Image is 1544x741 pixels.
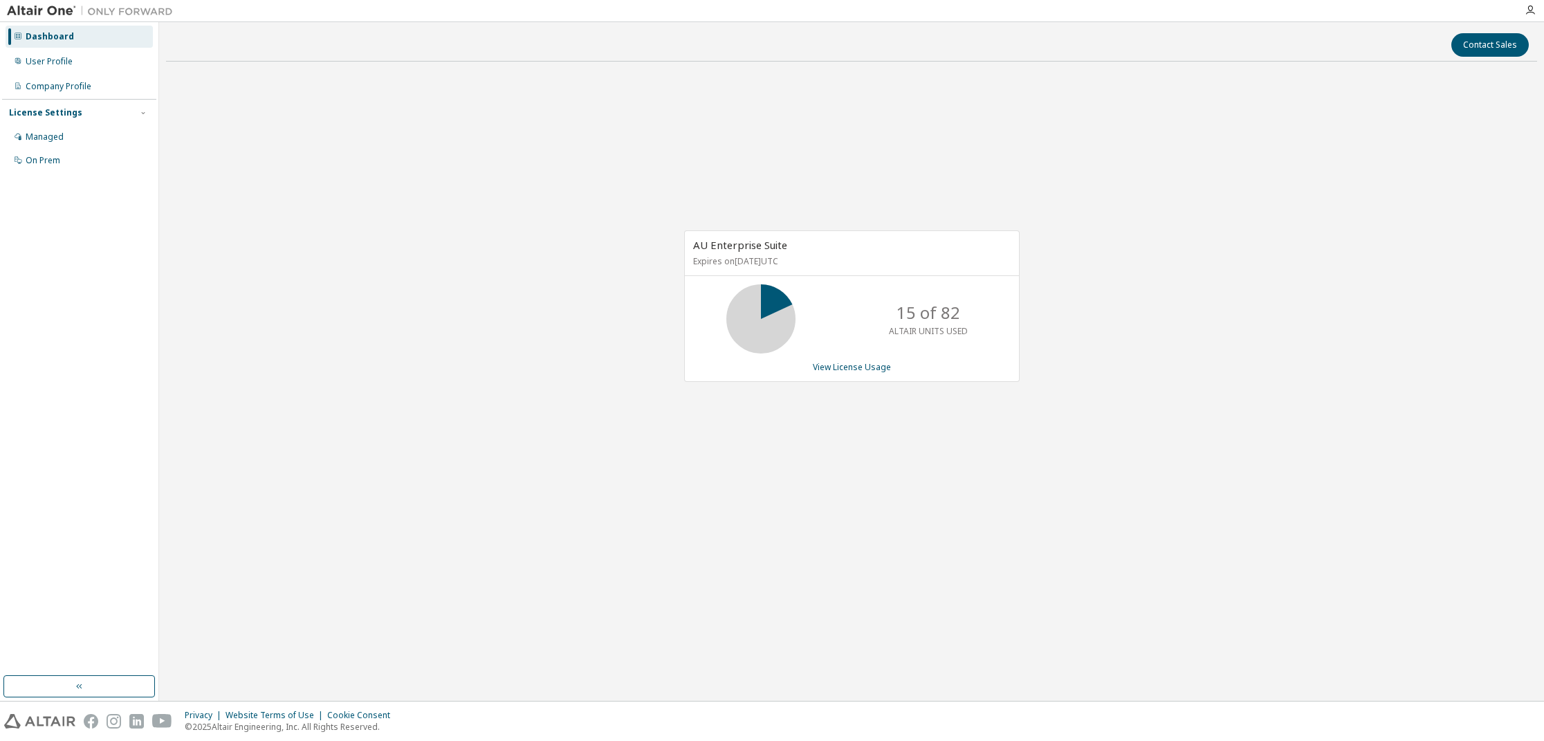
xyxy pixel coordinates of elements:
[327,710,398,721] div: Cookie Consent
[9,107,82,118] div: License Settings
[26,31,74,42] div: Dashboard
[693,255,1007,267] p: Expires on [DATE] UTC
[813,361,891,373] a: View License Usage
[889,325,968,337] p: ALTAIR UNITS USED
[4,714,75,729] img: altair_logo.svg
[226,710,327,721] div: Website Terms of Use
[152,714,172,729] img: youtube.svg
[897,301,960,324] p: 15 of 82
[26,81,91,92] div: Company Profile
[185,710,226,721] div: Privacy
[693,238,787,252] span: AU Enterprise Suite
[107,714,121,729] img: instagram.svg
[7,4,180,18] img: Altair One
[26,131,64,143] div: Managed
[185,721,398,733] p: © 2025 Altair Engineering, Inc. All Rights Reserved.
[129,714,144,729] img: linkedin.svg
[26,56,73,67] div: User Profile
[1451,33,1529,57] button: Contact Sales
[84,714,98,729] img: facebook.svg
[26,155,60,166] div: On Prem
